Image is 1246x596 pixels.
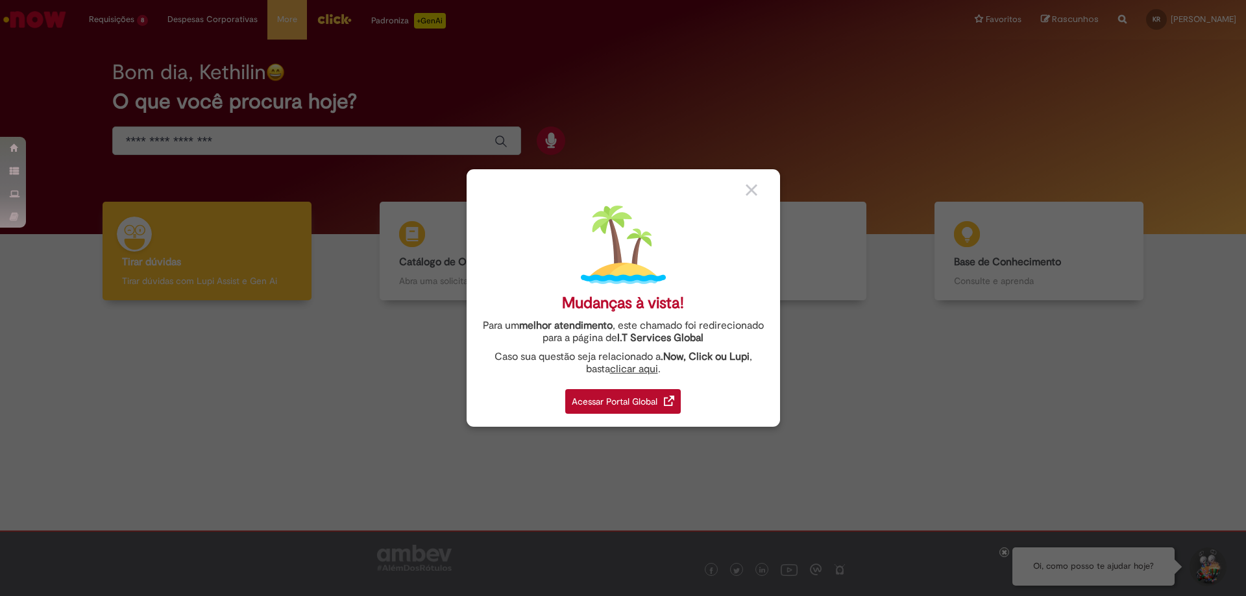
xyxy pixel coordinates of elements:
img: island.png [581,202,666,287]
div: Acessar Portal Global [565,389,681,414]
div: Mudanças à vista! [562,294,684,313]
strong: .Now, Click ou Lupi [661,350,750,363]
div: Caso sua questão seja relacionado a , basta . [476,351,770,375]
strong: melhor atendimento [519,319,613,332]
a: Acessar Portal Global [565,382,681,414]
a: clicar aqui [610,355,658,375]
img: redirect_link.png [664,396,674,406]
a: I.T Services Global [617,324,703,344]
img: close_button_grey.png [746,184,757,196]
div: Para um , este chamado foi redirecionado para a página de [476,320,770,344]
